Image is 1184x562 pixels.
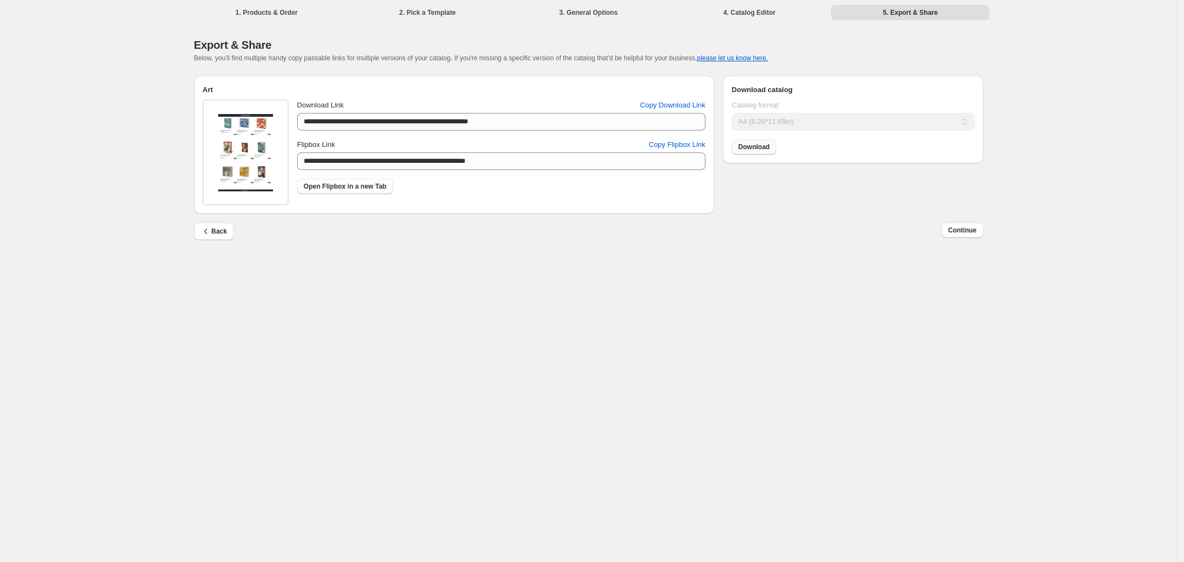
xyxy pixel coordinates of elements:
span: Below, you'll find multiple handy copy passable links for multiple versions of your catalog. If y... [194,54,768,62]
button: Copy Flipbox Link [642,136,712,154]
h2: Art [203,84,705,95]
button: Copy Download Link [634,96,712,114]
span: Flipbox Link [297,140,335,149]
a: Download [732,139,776,155]
span: Export & Share [194,39,272,51]
span: Open Flipbox in a new Tab [304,182,386,191]
img: thumbImage [218,114,273,191]
span: Download [738,143,770,151]
button: please let us know here. [697,54,768,62]
span: Back [201,226,227,237]
a: Open Flipbox in a new Tab [297,179,393,194]
span: Catalog format [732,101,778,109]
span: Continue [948,226,977,235]
span: Copy Flipbox Link [649,139,705,150]
span: Download Link [297,101,344,109]
button: Continue [942,223,983,238]
button: Back [194,223,234,240]
h2: Download catalog [732,84,975,95]
span: Copy Download Link [640,100,705,111]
